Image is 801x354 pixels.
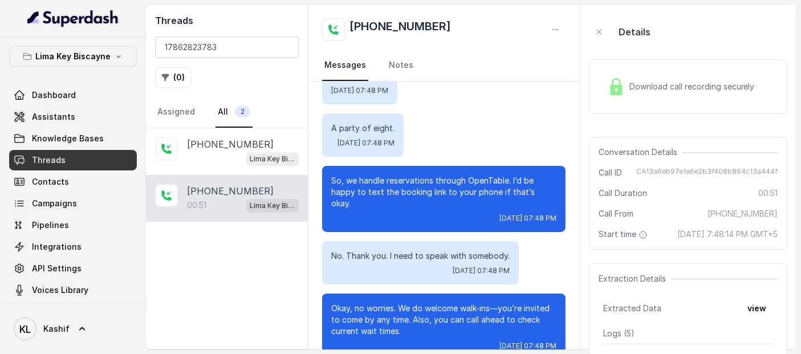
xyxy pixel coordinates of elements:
[9,193,137,214] a: Campaigns
[9,128,137,149] a: Knowledge Bases
[629,81,759,92] span: Download call recording securely
[453,266,510,275] span: [DATE] 07:48 PM
[250,200,295,211] p: Lima Key Biscayne / EN
[187,137,274,151] p: [PHONE_NUMBER]
[603,303,661,314] span: Extracted Data
[250,153,295,165] p: Lima Key Biscayne / EN
[758,188,778,199] span: 00:51
[32,154,66,166] span: Threads
[9,172,137,192] a: Contacts
[331,86,388,95] span: [DATE] 07:48 PM
[9,280,137,300] a: Voices Library
[9,313,137,345] a: Kashif
[235,106,250,117] span: 2
[9,258,137,279] a: API Settings
[708,208,778,219] span: [PHONE_NUMBER]
[619,25,650,39] p: Details
[599,229,650,240] span: Start time
[32,219,69,231] span: Pipelines
[599,273,670,284] span: Extraction Details
[349,18,451,41] h2: [PHONE_NUMBER]
[499,214,556,223] span: [DATE] 07:48 PM
[187,200,206,211] p: 00:51
[155,36,299,58] input: Search by Call ID or Phone Number
[322,50,368,81] a: Messages
[187,184,274,198] p: [PHONE_NUMBER]
[9,150,137,170] a: Threads
[32,133,104,144] span: Knowledge Bases
[322,50,565,81] nav: Tabs
[43,323,70,335] span: Kashif
[32,241,82,253] span: Integrations
[32,263,82,274] span: API Settings
[32,176,69,188] span: Contacts
[599,188,647,199] span: Call Duration
[9,46,137,67] button: Lima Key Biscayne
[155,97,197,128] a: Assigned
[32,111,75,123] span: Assistants
[32,198,77,209] span: Campaigns
[155,67,192,88] button: (0)
[608,78,625,95] img: Lock Icon
[338,139,395,148] span: [DATE] 07:48 PM
[9,215,137,235] a: Pipelines
[331,303,556,337] p: Okay, no worries. We do welcome walk-ins—you’re invited to come by any time. Also, you can call a...
[599,167,622,178] span: Call ID
[387,50,416,81] a: Notes
[499,341,556,351] span: [DATE] 07:48 PM
[32,89,76,101] span: Dashboard
[9,237,137,257] a: Integrations
[331,175,556,209] p: So, we handle reservations through OpenTable. I’d be happy to text the booking link to your phone...
[677,229,778,240] span: [DATE] 7:48:14 PM GMT+5
[599,208,633,219] span: Call From
[32,284,88,296] span: Voices Library
[155,97,299,128] nav: Tabs
[9,85,137,105] a: Dashboard
[331,250,510,262] p: No. Thank you. I need to speak with somebody.
[741,298,773,319] button: view
[27,9,119,27] img: light.svg
[155,14,299,27] h2: Threads
[35,50,111,63] p: Lima Key Biscayne
[216,97,253,128] a: All2
[636,167,778,178] span: CA13a6eb97e1e6e2b3f408b864c13a444f
[19,323,31,335] text: KL
[9,107,137,127] a: Assistants
[603,328,773,339] p: Logs ( 5 )
[331,123,395,134] p: A party of eight.
[599,147,682,158] span: Conversation Details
